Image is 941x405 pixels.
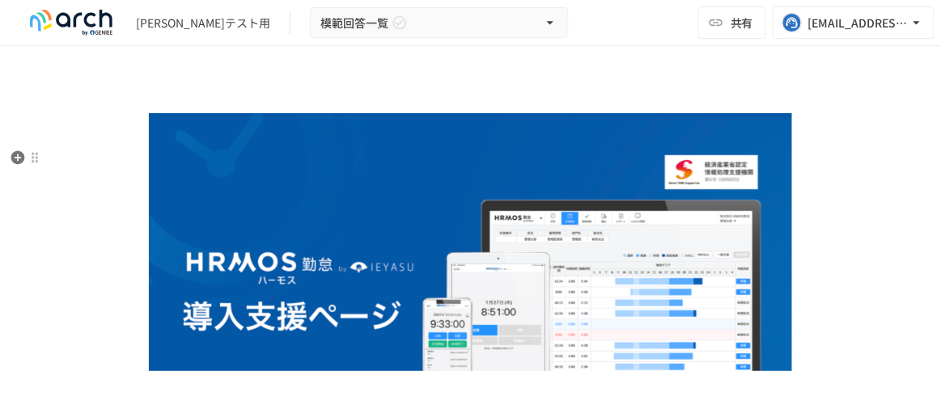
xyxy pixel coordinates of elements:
div: [EMAIL_ADDRESS][DOMAIN_NAME] [808,13,909,33]
img: logo-default@2x-9cf2c760.svg [19,10,123,36]
span: 模範回答一覧 [320,13,388,33]
span: 共有 [731,14,753,32]
button: [EMAIL_ADDRESS][DOMAIN_NAME] [773,6,935,39]
button: 共有 [698,6,766,39]
div: [PERSON_NAME]テスト用 [136,15,270,32]
button: 模範回答一覧 [310,7,569,39]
